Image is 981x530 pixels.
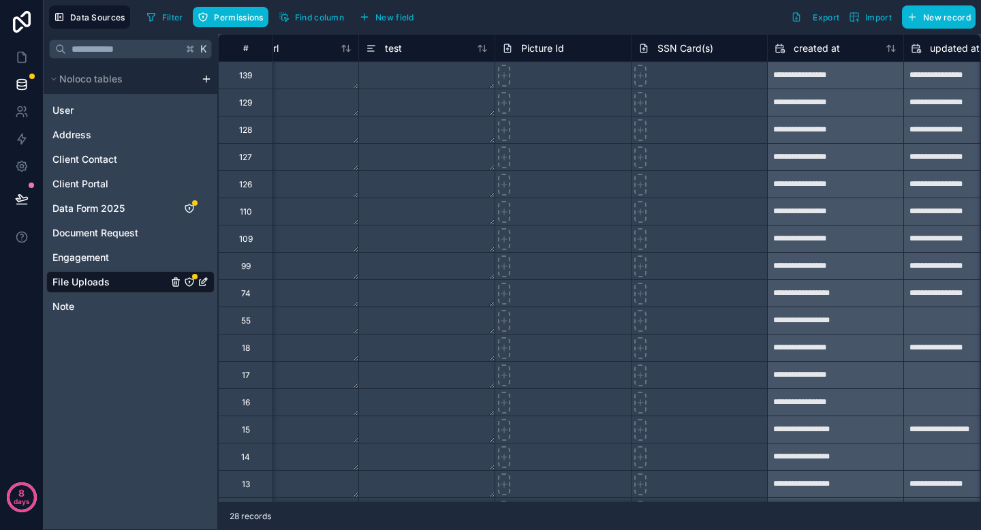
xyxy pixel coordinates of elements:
div: 14 [241,452,250,463]
div: 16 [242,397,250,408]
span: Picture Id [521,42,564,55]
p: 8 [18,486,25,500]
span: New field [375,12,414,22]
button: Export [786,5,844,29]
button: Filter [141,7,188,27]
div: 17 [242,370,250,381]
div: 15 [242,424,250,435]
span: Filter [162,12,183,22]
span: Data Sources [70,12,125,22]
div: 128 [239,125,252,136]
div: 139 [239,70,252,81]
span: Export [813,12,839,22]
div: 99 [241,261,251,272]
span: New record [923,12,971,22]
button: New record [902,5,976,29]
div: 74 [241,288,251,299]
div: 109 [239,234,253,245]
span: SSN Card(s) [657,42,713,55]
span: Permissions [214,12,263,22]
button: Find column [274,7,349,27]
button: Data Sources [49,5,130,29]
span: Import [865,12,892,22]
p: days [14,492,30,511]
span: 28 records [230,511,271,522]
span: Find column [295,12,344,22]
button: Import [844,5,897,29]
div: 55 [241,315,251,326]
div: 13 [242,479,250,490]
div: 18 [242,343,250,354]
div: # [229,43,262,53]
div: 110 [240,206,252,217]
span: updated at [930,42,980,55]
div: 127 [239,152,252,163]
span: created at [794,42,840,55]
span: K [199,44,208,54]
div: 129 [239,97,252,108]
a: Permissions [193,7,273,27]
div: 126 [239,179,252,190]
button: New field [354,7,419,27]
a: New record [897,5,976,29]
span: test [385,42,402,55]
button: Permissions [193,7,268,27]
